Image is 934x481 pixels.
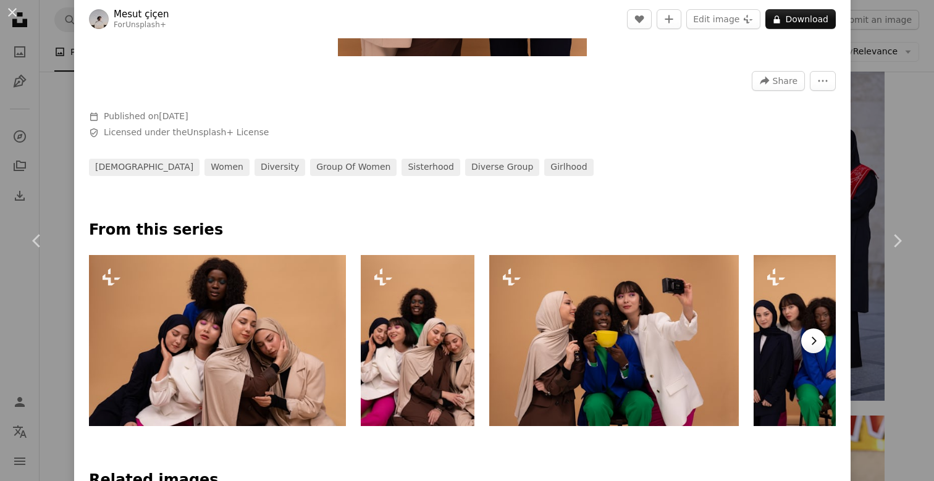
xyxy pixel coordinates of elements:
[125,20,166,29] a: Unsplash+
[204,159,250,176] a: women
[801,328,826,353] button: scroll list to the right
[89,255,346,426] img: a group of women sitting next to each other
[159,111,188,121] time: March 30, 2023 at 3:37:39 PM GMT+4
[104,111,188,121] span: Published on
[114,20,169,30] div: For
[104,127,269,139] span: Licensed under the
[310,159,397,176] a: group of women
[361,335,475,346] a: a group of women sitting next to each other
[754,255,868,426] img: a group of women sitting next to each other
[752,71,805,91] button: Share this image
[89,335,346,346] a: a group of women sitting next to each other
[489,335,739,346] a: three women taking a picture with a camera
[657,9,681,29] button: Add to Collection
[754,335,868,346] a: a group of women sitting next to each other
[89,159,200,176] a: [DEMOGRAPHIC_DATA]
[89,220,836,240] p: From this series
[765,9,836,29] button: Download
[255,159,305,176] a: diversity
[187,127,269,137] a: Unsplash+ License
[114,8,169,20] a: Mesut çiçen
[773,72,797,90] span: Share
[465,159,539,176] a: diverse group
[89,9,109,29] img: Go to Mesut çiçen's profile
[686,9,760,29] button: Edit image
[860,182,934,300] a: Next
[544,159,593,176] a: girlhood
[361,255,475,426] img: a group of women sitting next to each other
[402,159,460,176] a: sisterhood
[627,9,652,29] button: Like
[489,255,739,426] img: three women taking a picture with a camera
[810,71,836,91] button: More Actions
